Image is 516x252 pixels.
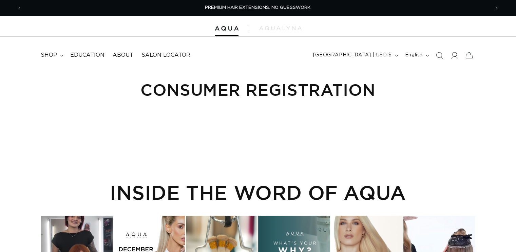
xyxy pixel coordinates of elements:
span: shop [41,52,57,59]
a: Salon Locator [137,48,194,63]
h1: Consumer Registration [41,79,475,100]
button: Previous announcement [12,2,27,15]
span: About [113,52,133,59]
span: Salon Locator [141,52,190,59]
a: About [109,48,137,63]
h2: INSIDE THE WORD OF AQUA [41,181,475,204]
a: Education [66,48,109,63]
img: aqualyna.com [259,26,302,30]
span: [GEOGRAPHIC_DATA] | USD $ [313,52,392,59]
img: Aqua Hair Extensions [215,26,238,31]
span: English [405,52,423,59]
summary: Search [432,48,447,63]
summary: shop [37,48,66,63]
button: [GEOGRAPHIC_DATA] | USD $ [309,49,401,62]
button: English [401,49,432,62]
span: Education [70,52,104,59]
span: PREMIUM HAIR EXTENSIONS. NO GUESSWORK. [205,5,311,10]
button: Next announcement [489,2,504,15]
